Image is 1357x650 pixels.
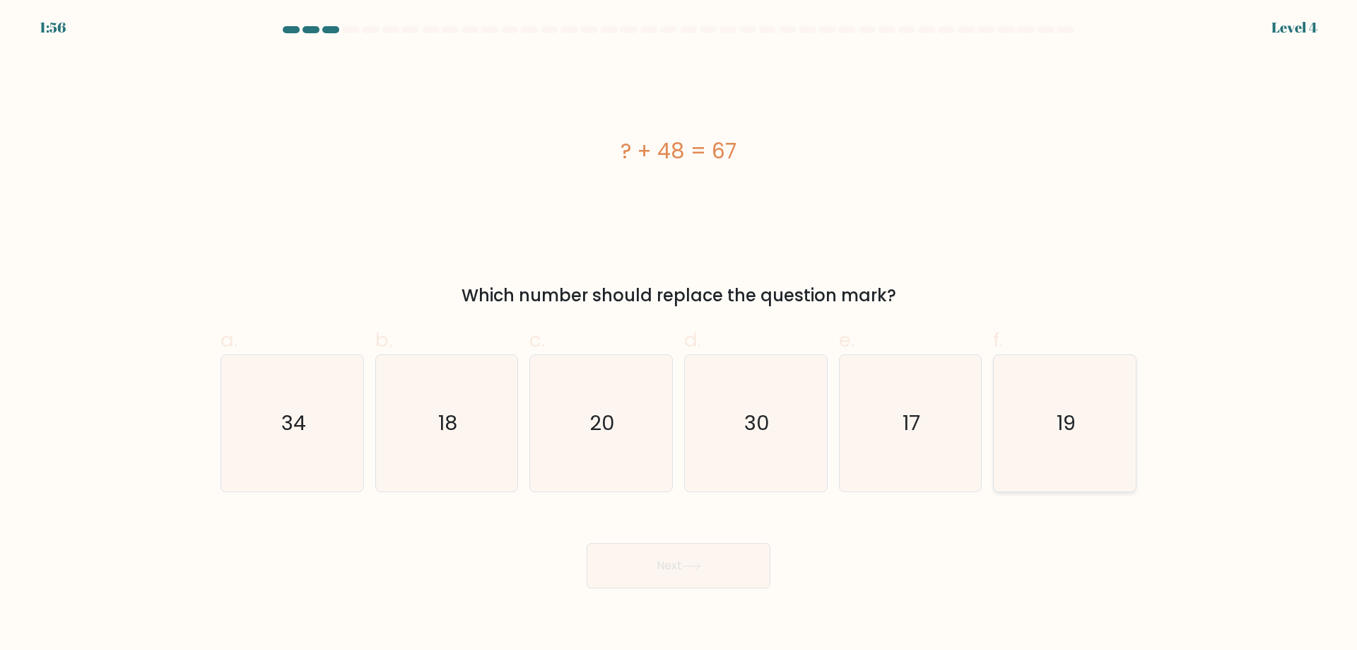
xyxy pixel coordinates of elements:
text: 30 [744,409,770,437]
span: d. [684,326,701,354]
div: Level 4 [1271,17,1317,38]
text: 17 [903,409,920,437]
div: ? + 48 = 67 [221,135,1136,167]
text: 34 [281,409,306,437]
span: e. [839,326,854,354]
div: 1:56 [40,17,66,38]
span: b. [375,326,392,354]
button: Next [587,543,770,588]
text: 18 [438,409,457,437]
div: Which number should replace the question mark? [229,283,1128,308]
text: 20 [590,409,616,437]
span: c. [529,326,545,354]
span: f. [993,326,1003,354]
span: a. [221,326,237,354]
text: 19 [1057,409,1076,437]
